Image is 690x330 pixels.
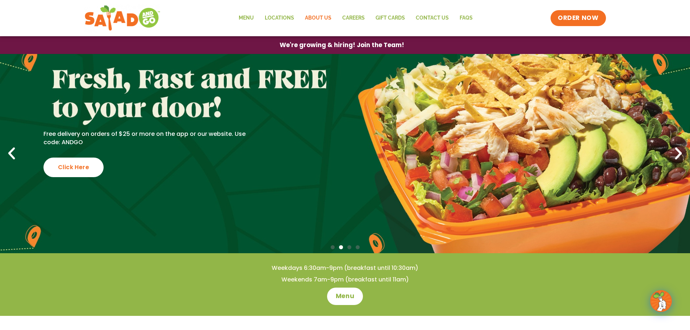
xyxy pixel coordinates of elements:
[336,292,354,301] span: Menu
[327,288,363,305] a: Menu
[280,42,404,48] span: We're growing & hiring! Join the Team!
[300,10,337,26] a: About Us
[370,10,410,26] a: GIFT CARDS
[269,37,415,54] a: We're growing & hiring! Join the Team!
[14,276,676,284] h4: Weekends 7am-9pm (breakfast until 11am)
[339,245,343,249] span: Go to slide 2
[551,10,606,26] a: ORDER NOW
[454,10,478,26] a: FAQs
[347,245,351,249] span: Go to slide 3
[233,10,259,26] a: Menu
[43,130,257,146] p: Free delivery on orders of $25 or more on the app or our website. Use code: ANDGO
[356,245,360,249] span: Go to slide 4
[670,146,686,162] div: Next slide
[14,264,676,272] h4: Weekdays 6:30am-9pm (breakfast until 10:30am)
[337,10,370,26] a: Careers
[651,291,671,311] img: wpChatIcon
[84,4,161,33] img: new-SAG-logo-768×292
[410,10,454,26] a: Contact Us
[331,245,335,249] span: Go to slide 1
[558,14,598,22] span: ORDER NOW
[259,10,300,26] a: Locations
[4,146,20,162] div: Previous slide
[43,158,104,177] div: Click Here
[233,10,478,26] nav: Menu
